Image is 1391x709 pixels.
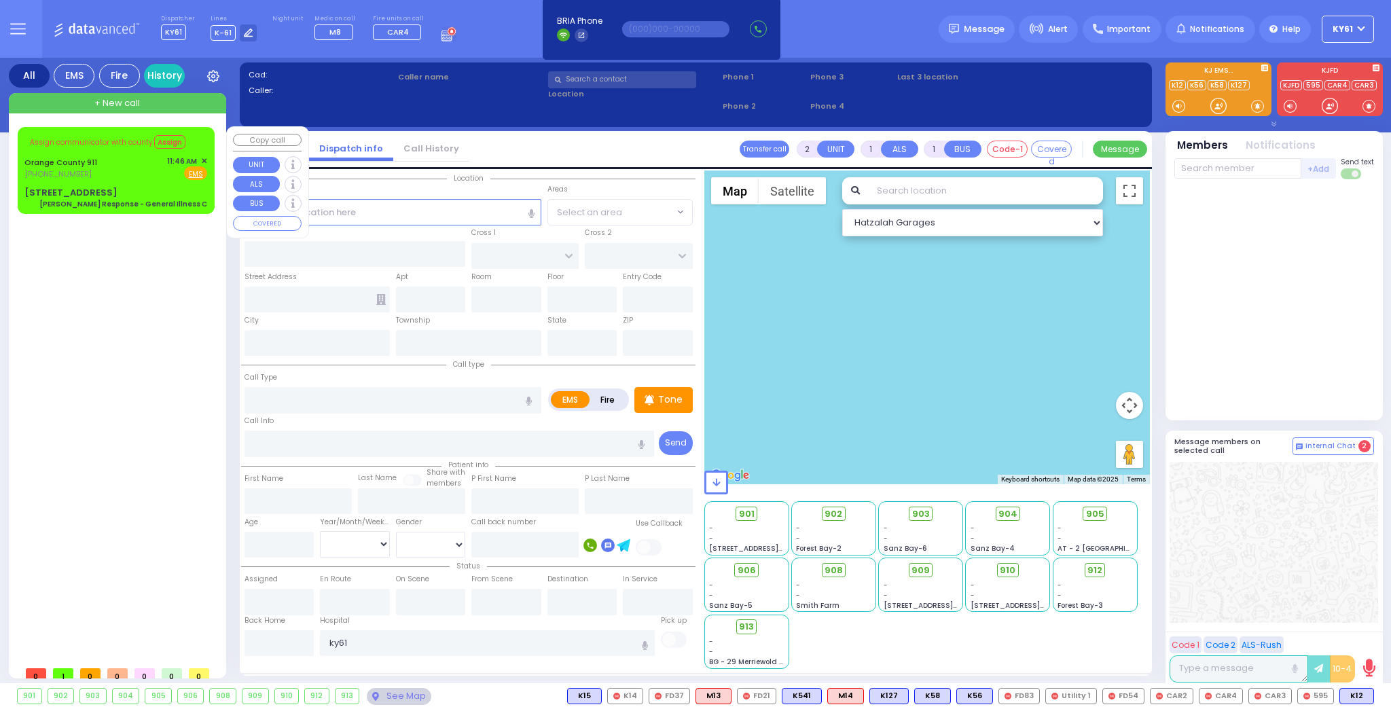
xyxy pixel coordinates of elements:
[53,668,73,678] span: 1
[24,157,97,168] a: Orange County 911
[201,156,207,167] span: ✕
[245,574,278,585] label: Assigned
[233,196,280,212] button: BUS
[949,24,959,34] img: message.svg
[884,600,1012,611] span: [STREET_ADDRESS][PERSON_NAME]
[233,176,280,192] button: ALS
[695,688,731,704] div: ALS
[827,688,864,704] div: M14
[471,272,492,283] label: Room
[796,533,800,543] span: -
[912,507,930,521] span: 903
[589,391,627,408] label: Fire
[869,688,909,704] div: K127
[956,688,993,704] div: K56
[441,460,495,470] span: Patient info
[709,523,713,533] span: -
[1108,693,1115,699] img: red-radio-icon.svg
[1116,177,1143,204] button: Toggle fullscreen view
[1282,23,1301,35] span: Help
[1228,80,1250,90] a: K127
[825,564,843,577] span: 908
[26,668,46,678] span: 0
[48,689,74,704] div: 902
[613,693,620,699] img: red-radio-icon.svg
[1058,523,1062,533] span: -
[245,416,274,426] label: Call Info
[396,517,422,528] label: Gender
[320,574,351,585] label: En Route
[1174,437,1293,455] h5: Message members on selected call
[740,141,789,158] button: Transfer call
[178,689,204,704] div: 906
[796,543,842,553] span: Forest Bay-2
[911,564,930,577] span: 909
[211,15,257,23] label: Lines
[54,20,144,37] img: Logo
[897,71,1020,83] label: Last 3 location
[145,689,171,704] div: 905
[211,25,236,41] span: K-61
[1205,693,1212,699] img: red-radio-icon.svg
[567,688,602,704] div: BLS
[1254,693,1261,699] img: red-radio-icon.svg
[210,689,236,704] div: 908
[1107,23,1151,35] span: Important
[275,689,299,704] div: 910
[1293,437,1374,455] button: Internal Chat 2
[547,574,588,585] label: Destination
[607,688,643,704] div: K14
[387,26,409,37] span: CAR4
[393,142,469,155] a: Call History
[1086,507,1104,521] span: 905
[810,101,893,112] span: Phone 4
[24,168,92,179] span: [PHONE_NUMBER]
[964,22,1005,36] span: Message
[622,21,729,37] input: (000)000-00000
[1339,688,1374,704] div: K12
[585,473,630,484] label: P Last Name
[708,467,753,484] img: Google
[739,507,755,521] span: 901
[869,688,909,704] div: BLS
[998,507,1017,521] span: 904
[305,689,329,704] div: 912
[233,134,302,147] button: Copy call
[1341,157,1374,167] span: Send text
[30,137,153,147] span: Assign communicator with county
[320,630,655,656] input: Search hospital
[396,272,408,283] label: Apt
[329,26,341,37] span: M8
[471,473,516,484] label: P First Name
[1048,23,1068,35] span: Alert
[987,141,1028,158] button: Code-1
[1031,141,1072,158] button: Covered
[336,689,359,704] div: 913
[1150,688,1193,704] div: CAR2
[1190,23,1244,35] span: Notifications
[796,523,800,533] span: -
[1240,636,1284,653] button: ALS-Rush
[1352,80,1377,90] a: CAR3
[1305,441,1356,451] span: Internal Chat
[113,689,139,704] div: 904
[547,184,568,195] label: Areas
[245,315,259,326] label: City
[567,688,602,704] div: K15
[18,689,41,704] div: 901
[376,294,386,305] span: Other building occupants
[884,533,888,543] span: -
[471,574,513,585] label: From Scene
[971,590,975,600] span: -
[1341,167,1362,181] label: Turn off text
[1208,80,1227,90] a: K58
[557,206,622,219] span: Select an area
[309,142,393,155] a: Dispatch info
[162,668,182,678] span: 0
[94,96,140,110] span: + New call
[1058,580,1062,590] span: -
[320,517,390,528] div: Year/Month/Week/Day
[1045,688,1097,704] div: Utility 1
[709,533,713,543] span: -
[233,157,280,173] button: UNIT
